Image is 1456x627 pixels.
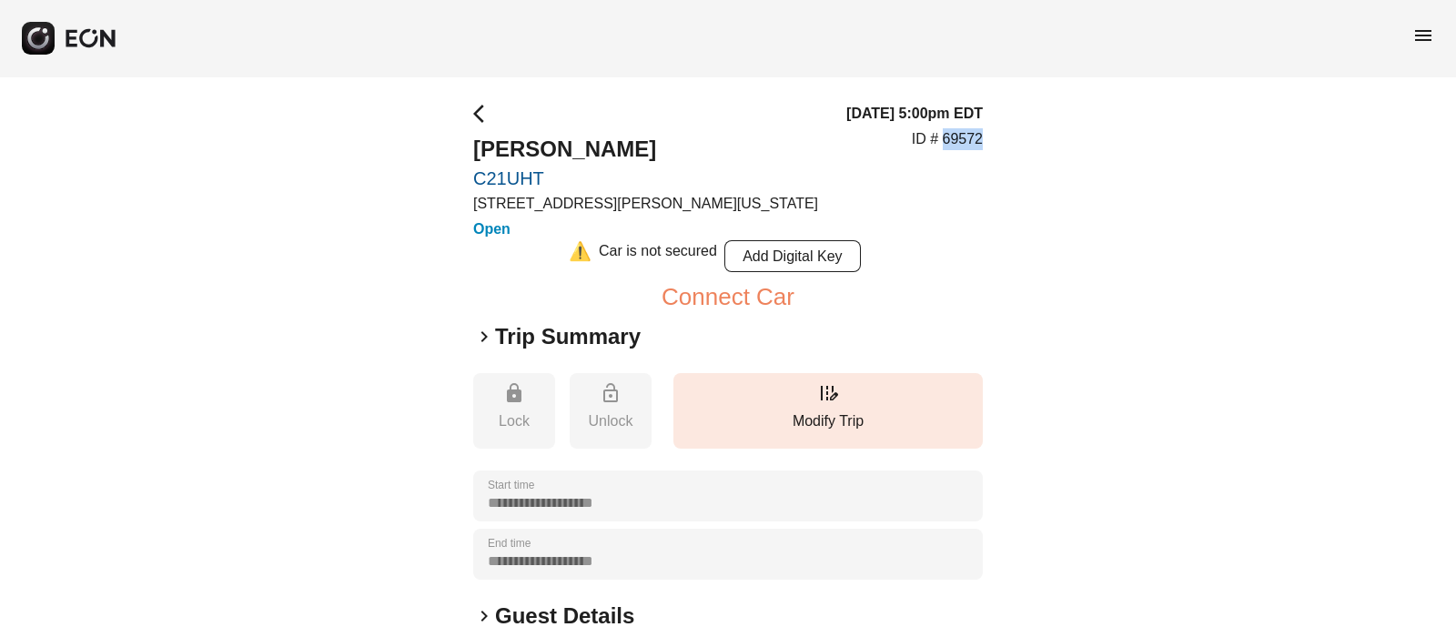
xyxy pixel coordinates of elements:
h2: Trip Summary [495,322,641,351]
h2: [PERSON_NAME] [473,135,818,164]
p: [STREET_ADDRESS][PERSON_NAME][US_STATE] [473,193,818,215]
span: menu [1412,25,1434,46]
div: Car is not secured [599,240,717,272]
button: Modify Trip [673,373,983,449]
button: Connect Car [662,286,794,308]
p: Modify Trip [682,410,974,432]
div: ⚠️ [569,240,591,272]
span: keyboard_arrow_right [473,326,495,348]
h3: [DATE] 5:00pm EDT [846,103,983,125]
span: keyboard_arrow_right [473,605,495,627]
a: C21UHT [473,167,818,189]
h3: Open [473,218,818,240]
button: Add Digital Key [724,240,861,272]
p: ID # 69572 [912,128,983,150]
span: arrow_back_ios [473,103,495,125]
span: edit_road [817,382,839,404]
